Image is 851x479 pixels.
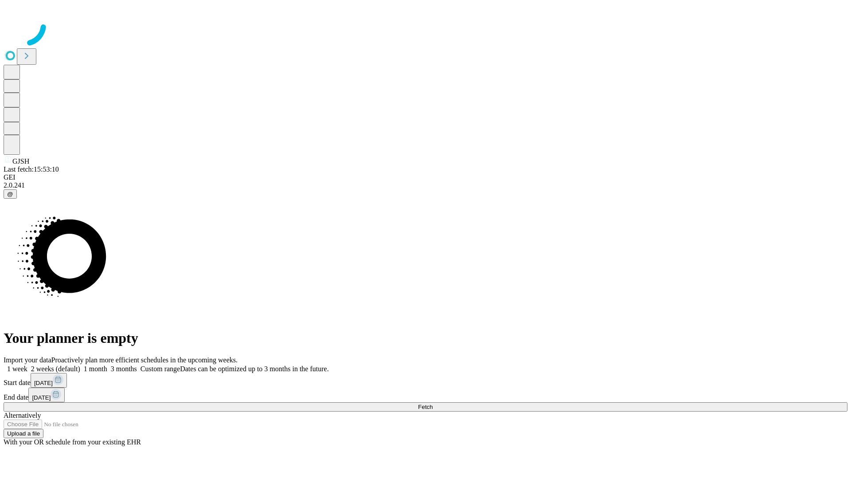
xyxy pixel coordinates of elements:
[4,189,17,199] button: @
[4,412,41,419] span: Alternatively
[4,388,847,402] div: End date
[111,365,137,373] span: 3 months
[141,365,180,373] span: Custom range
[418,404,433,410] span: Fetch
[12,157,29,165] span: GJSH
[4,330,847,346] h1: Your planner is empty
[31,365,80,373] span: 2 weeks (default)
[7,191,13,197] span: @
[34,380,53,386] span: [DATE]
[28,388,65,402] button: [DATE]
[31,373,67,388] button: [DATE]
[4,181,847,189] div: 2.0.241
[51,356,238,364] span: Proactively plan more efficient schedules in the upcoming weeks.
[4,356,51,364] span: Import your data
[4,438,141,446] span: With your OR schedule from your existing EHR
[180,365,328,373] span: Dates can be optimized up to 3 months in the future.
[4,165,59,173] span: Last fetch: 15:53:10
[4,373,847,388] div: Start date
[4,429,43,438] button: Upload a file
[4,402,847,412] button: Fetch
[7,365,27,373] span: 1 week
[4,173,847,181] div: GEI
[32,394,51,401] span: [DATE]
[84,365,107,373] span: 1 month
